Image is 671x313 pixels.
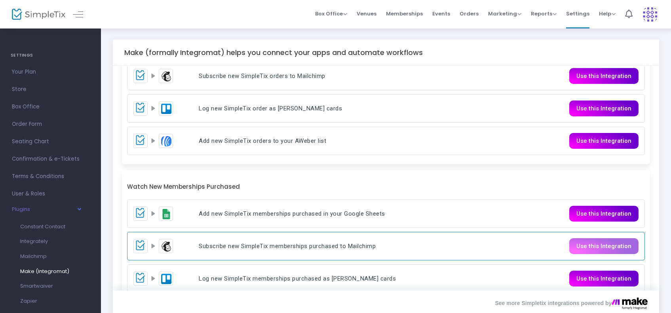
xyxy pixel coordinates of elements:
a: Use this Integration [569,271,639,286]
img: da3ff465abd3a3e1b687c52ff803af74.32x32.png [159,102,173,116]
span: Zapier [20,297,37,305]
span: Store [12,84,89,95]
span: Constant Contact [20,223,65,230]
span: Confirmation & e-Tickets [12,154,89,164]
span: Orders [460,4,479,24]
a: Constant Contact [14,219,75,234]
div: Watch New Memberships Purchased [127,180,240,190]
div: Subscribe new SimpleTix orders to Mailchimp [199,68,569,84]
span: Settings [566,4,589,24]
a: Use this Integration [569,68,639,84]
button: Watch New Memberships Purchased [127,175,644,195]
span: Your Plan [12,67,89,77]
img: 8913a06feb7556d01285c052e4ad59d0.png [159,207,173,221]
span: Marketing [488,10,521,17]
div: Add new SimpleTix memberships purchased in your Google Sheets [199,206,569,222]
div: Log new SimpleTix memberships purchased as [PERSON_NAME] cards [199,271,569,286]
div: Add new SimpleTix orders to your AWeber list [199,133,569,149]
span: See more Simpletix integrations powered by [495,298,648,309]
a: Smartwaiver [14,279,75,294]
span: Smartwaiver [20,282,53,290]
a: Make (Integromat) [14,264,75,279]
span: Box Office [315,10,347,17]
div: Log new SimpleTix order as [PERSON_NAME] cards [199,101,569,116]
img: text [612,298,648,309]
button: Plugins [12,206,80,216]
span: Help [599,10,616,17]
span: Make (Integromat) [20,267,69,275]
a: Use this Integration [569,101,639,116]
a: Use this Integration [569,238,639,254]
span: Reports [531,10,557,17]
div: Subscribe new SimpleTix memberships purchased to Mailchimp [199,238,569,254]
span: Venues [357,4,376,24]
span: User & Roles [12,189,89,199]
img: da3ff465abd3a3e1b687c52ff803af74.32x32.png [159,272,173,286]
a: Integrately [14,234,75,249]
a: Mailchimp [14,249,75,264]
img: b4ad75b0b5ceb6e9ac768e7809ea4001.32x32.png [159,134,173,148]
span: Mailchimp [20,252,47,260]
span: Seating Chart [12,137,89,147]
span: Terms & Conditions [12,171,89,182]
span: Order Form [12,119,89,129]
span: Box Office [12,102,89,112]
span: Memberships [386,4,423,24]
img: 221770b81f376004aee4a712ef4353be.32x32.png [159,239,173,254]
a: Use this Integration [569,133,639,149]
span: Integrately [20,237,48,245]
a: Use this Integration [569,206,639,222]
h4: SETTINGS [11,47,90,63]
img: 221770b81f376004aee4a712ef4353be.32x32.png [159,69,173,83]
span: Events [432,4,450,24]
h5: Make (formally Integromat) helps you connect your apps and automate workflows [124,48,423,57]
a: Zapier [14,294,75,309]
